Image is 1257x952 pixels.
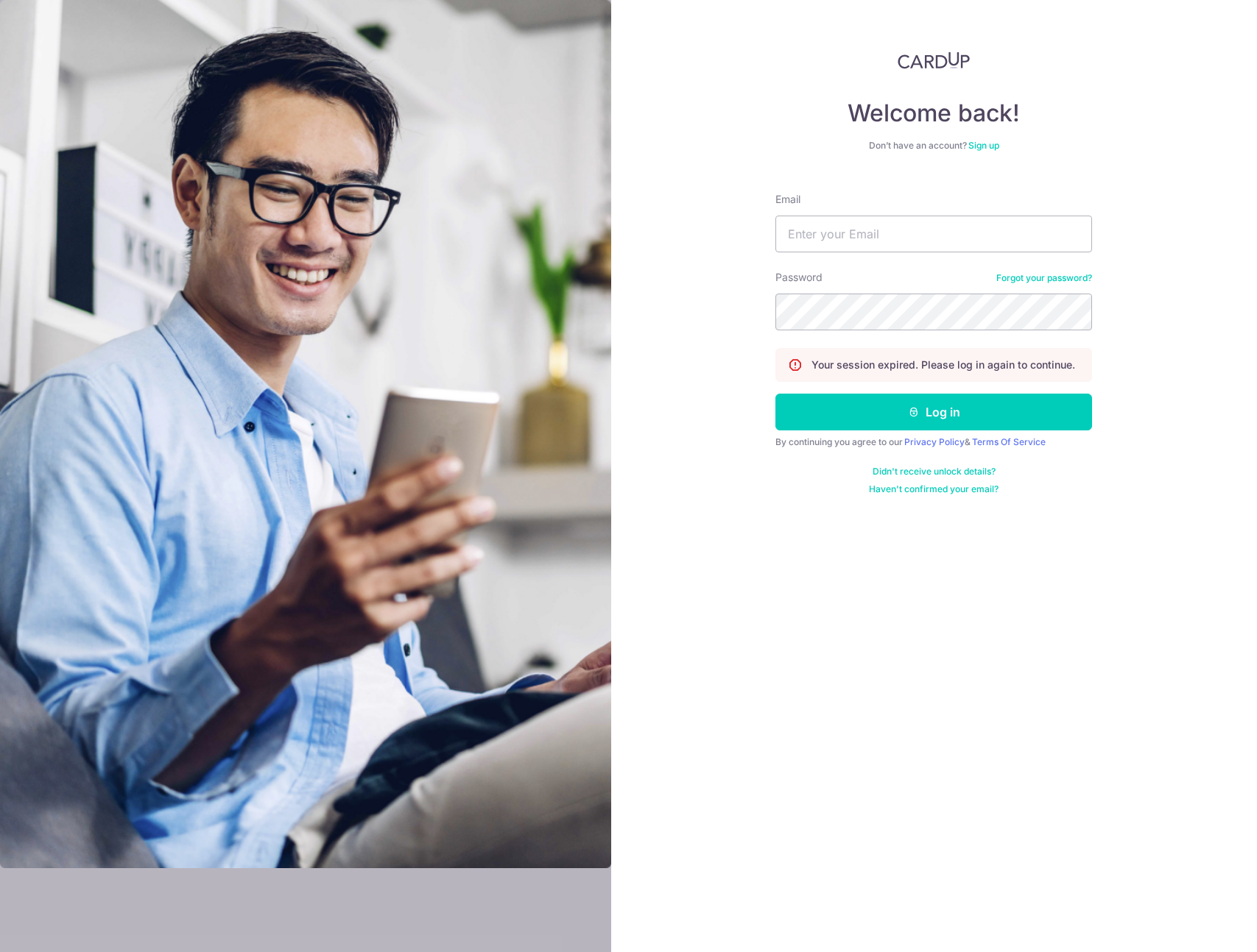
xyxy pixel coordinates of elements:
input: Enter your Email [775,216,1092,252]
a: Haven't confirmed your email? [869,483,999,495]
div: By continuing you agree to our & [775,436,1092,448]
p: Your session expired. Please log in again to continue. [811,358,1075,372]
a: Forgot your password? [996,272,1092,284]
a: Privacy Policy [904,436,965,447]
label: Email [775,192,800,207]
a: Terms Of Service [972,436,1046,447]
img: CardUp Logo [898,51,970,69]
a: Didn't receive unlock details? [873,466,996,477]
button: Log in [775,394,1092,430]
h4: Welcome back! [775,99,1092,128]
a: Sign up [968,140,999,151]
label: Password [775,270,823,285]
div: Don’t have an account? [775,140,1092,152]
